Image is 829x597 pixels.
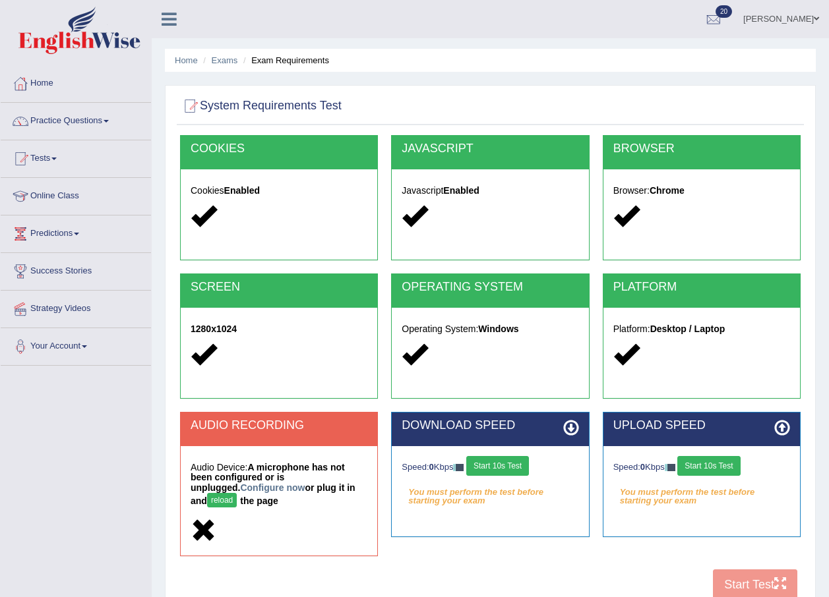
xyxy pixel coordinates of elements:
button: Start 10s Test [466,456,529,476]
li: Exam Requirements [240,54,329,67]
strong: A microphone has not been configured or is unplugged. or plug it in and the page [191,462,355,506]
a: Online Class [1,178,151,211]
em: You must perform the test before starting your exam [402,482,578,502]
a: Home [1,65,151,98]
img: ajax-loader-fb-connection.gif [665,464,675,471]
a: Strategy Videos [1,291,151,324]
h2: BROWSER [613,142,790,156]
h2: UPLOAD SPEED [613,419,790,432]
h2: COOKIES [191,142,367,156]
a: Success Stories [1,253,151,286]
a: Your Account [1,328,151,361]
strong: Chrome [650,185,685,196]
h2: JAVASCRIPT [402,142,578,156]
a: Practice Questions [1,103,151,136]
h5: Operating System: [402,324,578,334]
img: ajax-loader-fb-connection.gif [453,464,464,471]
strong: Windows [478,324,518,334]
strong: Enabled [224,185,260,196]
strong: Enabled [443,185,479,196]
button: Start 10s Test [677,456,740,476]
h5: Platform: [613,324,790,334]
strong: 0 [429,462,434,472]
a: Home [175,55,198,65]
a: Configure now [240,482,305,493]
h2: DOWNLOAD SPEED [402,419,578,432]
h5: Cookies [191,186,367,196]
button: reload [207,493,237,507]
h2: SCREEN [191,281,367,294]
strong: Desktop / Laptop [650,324,725,334]
h5: Audio Device: [191,463,367,511]
h5: Browser: [613,186,790,196]
strong: 0 [640,462,645,472]
h2: PLATFORM [613,281,790,294]
h5: Javascript [402,186,578,196]
strong: 1280x1024 [191,324,237,334]
em: You must perform the test before starting your exam [613,482,790,502]
span: 20 [716,5,732,18]
a: Tests [1,140,151,173]
h2: AUDIO RECORDING [191,419,367,432]
a: Exams [212,55,238,65]
h2: OPERATING SYSTEM [402,281,578,294]
div: Speed: Kbps [402,456,578,479]
h2: System Requirements Test [180,96,342,116]
a: Predictions [1,215,151,248]
div: Speed: Kbps [613,456,790,479]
